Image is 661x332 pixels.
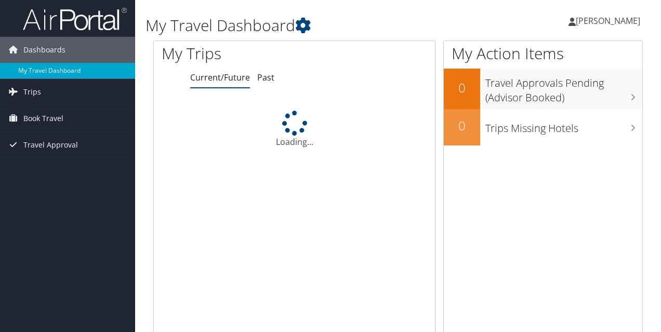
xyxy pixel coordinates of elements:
a: [PERSON_NAME] [569,5,651,36]
span: Trips [23,79,41,105]
img: airportal-logo.png [23,7,127,31]
a: 0Travel Approvals Pending (Advisor Booked) [444,69,642,109]
h2: 0 [444,79,480,97]
span: Dashboards [23,37,65,63]
h1: My Trips [162,43,310,64]
h1: My Travel Dashboard [146,15,482,36]
h3: Travel Approvals Pending (Advisor Booked) [485,71,642,105]
h3: Trips Missing Hotels [485,116,642,136]
h2: 0 [444,117,480,135]
span: [PERSON_NAME] [576,15,640,26]
span: Travel Approval [23,132,78,158]
div: Loading... [154,111,435,148]
h1: My Action Items [444,43,642,64]
a: Current/Future [190,72,250,83]
a: Past [257,72,274,83]
span: Book Travel [23,105,63,131]
a: 0Trips Missing Hotels [444,109,642,145]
